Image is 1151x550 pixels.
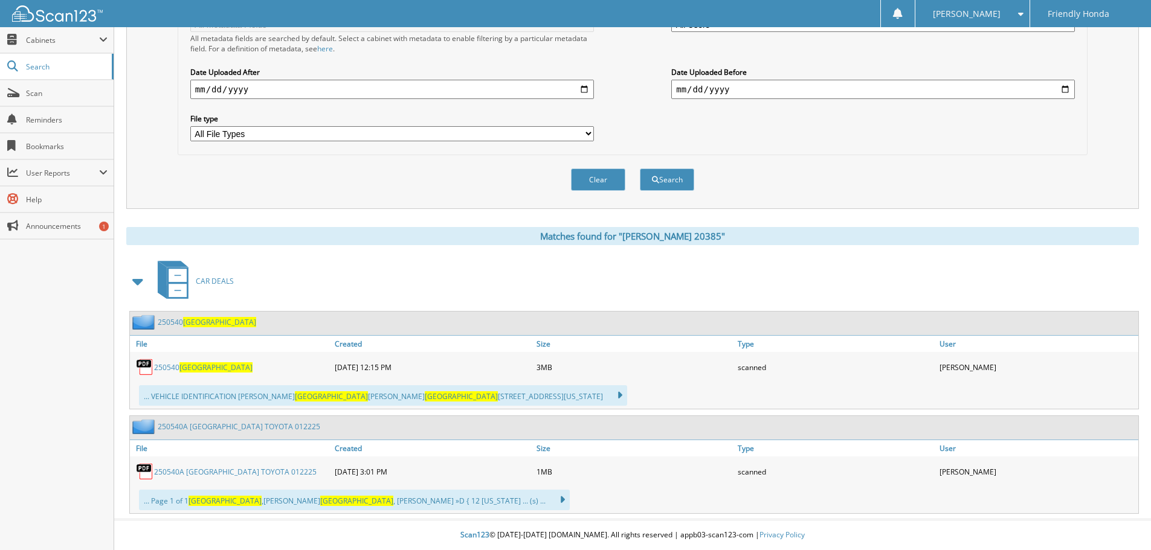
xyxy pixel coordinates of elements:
img: folder2.png [132,315,158,330]
img: PDF.png [136,462,154,481]
a: CAR DEALS [150,257,234,305]
div: scanned [735,459,937,484]
img: PDF.png [136,358,154,376]
div: [PERSON_NAME] [937,355,1138,379]
a: User [937,440,1138,456]
a: 250540A [GEOGRAPHIC_DATA] TOYOTA 012225 [158,421,320,432]
a: 250540[GEOGRAPHIC_DATA] [154,362,253,373]
div: © [DATE]-[DATE] [DOMAIN_NAME]. All rights reserved | appb03-scan123-com | [114,520,1151,550]
span: [GEOGRAPHIC_DATA] [179,362,253,373]
span: [PERSON_NAME] [933,10,1001,18]
span: Scan123 [460,529,489,540]
label: Date Uploaded After [190,67,594,77]
span: Search [26,62,106,72]
a: here [317,43,333,54]
span: CAR DEALS [196,276,234,286]
button: Clear [571,168,625,191]
div: scanned [735,355,937,379]
input: end [671,80,1075,99]
a: Privacy Policy [759,529,805,540]
span: User Reports [26,168,99,178]
span: [GEOGRAPHIC_DATA] [425,391,498,401]
a: Size [534,336,735,352]
img: scan123-logo-white.svg [12,5,103,22]
label: File type [190,114,594,124]
input: start [190,80,594,99]
span: Reminders [26,115,108,125]
a: User [937,336,1138,352]
a: 250540[GEOGRAPHIC_DATA] [158,317,256,327]
div: Matches found for "[PERSON_NAME] 20385" [126,227,1139,245]
a: Type [735,336,937,352]
span: Cabinets [26,35,99,45]
span: [GEOGRAPHIC_DATA] [295,391,368,401]
div: [DATE] 3:01 PM [332,459,534,484]
a: Created [332,336,534,352]
span: Bookmarks [26,141,108,152]
a: File [130,336,332,352]
div: [DATE] 12:15 PM [332,355,534,379]
img: folder2.png [132,419,158,434]
a: Size [534,440,735,456]
div: 1 [99,222,109,231]
a: File [130,440,332,456]
a: Type [735,440,937,456]
div: 1MB [534,459,735,484]
span: Announcements [26,221,108,231]
div: ... Page 1 of 1 ,[PERSON_NAME] , [PERSON_NAME] »D { 12 [US_STATE] ... (s) ... [139,490,570,510]
button: Search [640,168,694,191]
div: All metadata fields are searched by default. Select a cabinet with metadata to enable filtering b... [190,33,594,54]
span: Friendly Honda [1048,10,1109,18]
span: [GEOGRAPHIC_DATA] [320,496,393,506]
label: Date Uploaded Before [671,67,1075,77]
div: [PERSON_NAME] [937,459,1138,484]
span: Help [26,194,108,205]
span: [GEOGRAPHIC_DATA] [183,317,256,327]
span: Scan [26,88,108,98]
div: ... VEHICLE IDENTIFICATION [PERSON_NAME] [PERSON_NAME] [STREET_ADDRESS][US_STATE] [139,385,627,406]
div: 3MB [534,355,735,379]
span: [GEOGRAPHIC_DATA] [189,496,262,506]
a: 250540A [GEOGRAPHIC_DATA] TOYOTA 012225 [154,467,317,477]
a: Created [332,440,534,456]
